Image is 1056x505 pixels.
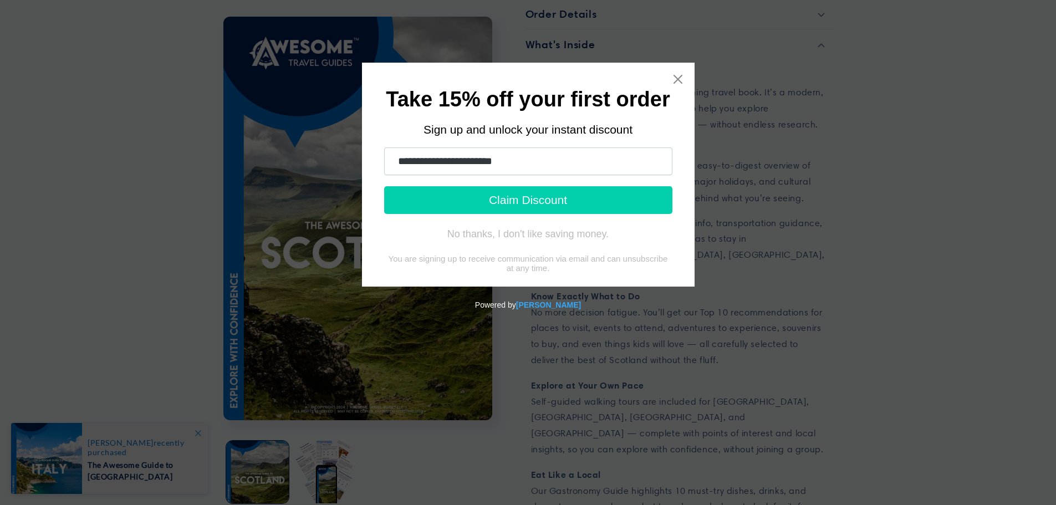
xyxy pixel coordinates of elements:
h1: Take 15% off your first order [384,91,672,109]
div: You are signing up to receive communication via email and can unsubscribe at any time. [384,254,672,273]
button: Claim Discount [384,186,672,214]
div: Sign up and unlock your instant discount [384,123,672,136]
a: Powered by Tydal [516,300,581,309]
a: Close widget [672,74,683,85]
div: Powered by [4,287,1052,323]
div: No thanks, I don't like saving money. [447,228,609,239]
